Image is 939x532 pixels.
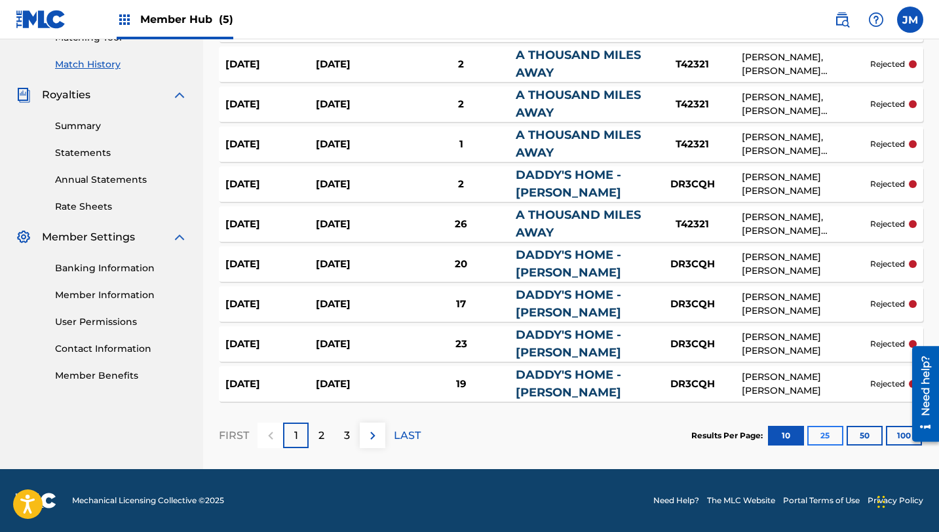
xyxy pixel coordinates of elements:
[783,495,860,506] a: Portal Terms of Use
[868,12,884,28] img: help
[140,12,233,27] span: Member Hub
[691,430,766,442] p: Results Per Page:
[877,482,885,522] div: Drag
[886,426,922,446] button: 100
[225,97,316,112] div: [DATE]
[870,178,905,190] p: rejected
[55,146,187,160] a: Statements
[316,377,406,392] div: [DATE]
[897,7,923,33] div: User Menu
[55,315,187,329] a: User Permissions
[55,119,187,133] a: Summary
[407,377,516,392] div: 19
[407,97,516,112] div: 2
[643,97,742,112] div: T42321
[807,426,843,446] button: 25
[225,217,316,232] div: [DATE]
[643,337,742,352] div: DR3CQH
[172,87,187,103] img: expand
[225,377,316,392] div: [DATE]
[516,248,621,280] a: DADDY'S HOME -[PERSON_NAME]
[742,50,870,78] div: [PERSON_NAME], [PERSON_NAME] [PERSON_NAME]
[516,48,641,80] a: A THOUSAND MILES AWAY
[516,288,621,320] a: DADDY'S HOME -[PERSON_NAME]
[742,250,870,278] div: [PERSON_NAME] [PERSON_NAME]
[294,428,298,444] p: 1
[516,208,641,240] a: A THOUSAND MILES AWAY
[16,87,31,103] img: Royalties
[316,137,406,152] div: [DATE]
[225,297,316,312] div: [DATE]
[902,341,939,446] iframe: Resource Center
[742,130,870,158] div: [PERSON_NAME], [PERSON_NAME] [PERSON_NAME]
[742,330,870,358] div: [PERSON_NAME] [PERSON_NAME]
[870,338,905,350] p: rejected
[407,217,516,232] div: 26
[643,177,742,192] div: DR3CQH
[42,87,90,103] span: Royalties
[16,229,31,245] img: Member Settings
[870,98,905,110] p: rejected
[316,57,406,72] div: [DATE]
[870,378,905,390] p: rejected
[873,469,939,532] iframe: Chat Widget
[394,428,421,444] p: LAST
[516,128,641,160] a: A THOUSAND MILES AWAY
[407,177,516,192] div: 2
[516,168,621,200] a: DADDY'S HOME -[PERSON_NAME]
[55,261,187,275] a: Banking Information
[55,173,187,187] a: Annual Statements
[316,337,406,352] div: [DATE]
[55,58,187,71] a: Match History
[225,57,316,72] div: [DATE]
[225,337,316,352] div: [DATE]
[516,328,621,360] a: DADDY'S HOME -[PERSON_NAME]
[407,257,516,272] div: 20
[225,137,316,152] div: [DATE]
[643,377,742,392] div: DR3CQH
[316,257,406,272] div: [DATE]
[742,170,870,198] div: [PERSON_NAME] [PERSON_NAME]
[16,493,56,508] img: logo
[316,297,406,312] div: [DATE]
[172,229,187,245] img: expand
[768,426,804,446] button: 10
[742,210,870,238] div: [PERSON_NAME], [PERSON_NAME] [PERSON_NAME]
[16,10,66,29] img: MLC Logo
[316,97,406,112] div: [DATE]
[407,57,516,72] div: 2
[834,12,850,28] img: search
[316,217,406,232] div: [DATE]
[407,337,516,352] div: 23
[55,200,187,214] a: Rate Sheets
[870,58,905,70] p: rejected
[870,258,905,270] p: rejected
[318,428,324,444] p: 2
[707,495,775,506] a: The MLC Website
[643,57,742,72] div: T42321
[344,428,350,444] p: 3
[863,7,889,33] div: Help
[829,7,855,33] a: Public Search
[225,257,316,272] div: [DATE]
[55,342,187,356] a: Contact Information
[643,297,742,312] div: DR3CQH
[643,257,742,272] div: DR3CQH
[407,297,516,312] div: 17
[742,370,870,398] div: [PERSON_NAME] [PERSON_NAME]
[219,428,249,444] p: FIRST
[868,495,923,506] a: Privacy Policy
[117,12,132,28] img: Top Rightsholders
[653,495,699,506] a: Need Help?
[643,217,742,232] div: T42321
[225,177,316,192] div: [DATE]
[870,138,905,150] p: rejected
[847,426,883,446] button: 50
[407,137,516,152] div: 1
[365,428,381,444] img: right
[55,369,187,383] a: Member Benefits
[742,290,870,318] div: [PERSON_NAME] [PERSON_NAME]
